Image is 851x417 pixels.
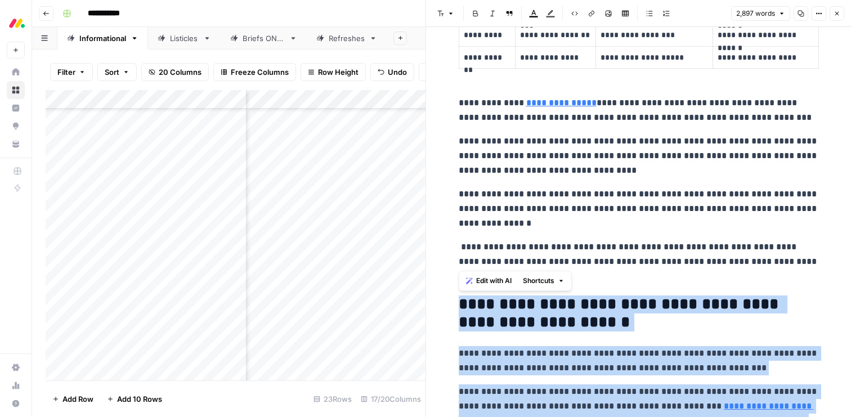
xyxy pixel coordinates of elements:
a: Refreshes [307,27,387,50]
span: Freeze Columns [231,66,289,78]
a: Opportunities [7,117,25,135]
button: 2,897 words [731,6,790,21]
button: Help + Support [7,394,25,412]
a: Usage [7,376,25,394]
div: Listicles [170,33,199,44]
button: Add 10 Rows [100,390,169,408]
a: Browse [7,81,25,99]
button: Filter [50,63,93,81]
a: Briefs ONLY [221,27,307,50]
div: 23 Rows [309,390,356,408]
button: Freeze Columns [213,63,296,81]
span: Undo [388,66,407,78]
a: Listicles [148,27,221,50]
span: Add Row [62,393,93,405]
a: Your Data [7,135,25,153]
span: Shortcuts [523,276,554,286]
a: Settings [7,358,25,376]
div: Briefs ONLY [243,33,285,44]
a: Insights [7,99,25,117]
button: Edit with AI [462,273,516,288]
span: Sort [105,66,119,78]
button: Row Height [301,63,366,81]
button: Shortcuts [518,273,569,288]
a: Informational [57,27,148,50]
div: Refreshes [329,33,365,44]
div: Informational [79,33,126,44]
span: Edit with AI [476,276,512,286]
span: Row Height [318,66,359,78]
img: Monday.com Logo [7,13,27,33]
button: Workspace: Monday.com [7,9,25,37]
div: 17/20 Columns [356,390,425,408]
span: 20 Columns [159,66,201,78]
button: Undo [370,63,414,81]
span: 2,897 words [736,8,775,19]
button: Sort [97,63,137,81]
a: Home [7,63,25,81]
span: Add 10 Rows [117,393,162,405]
button: Add Row [46,390,100,408]
button: 20 Columns [141,63,209,81]
span: Filter [57,66,75,78]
